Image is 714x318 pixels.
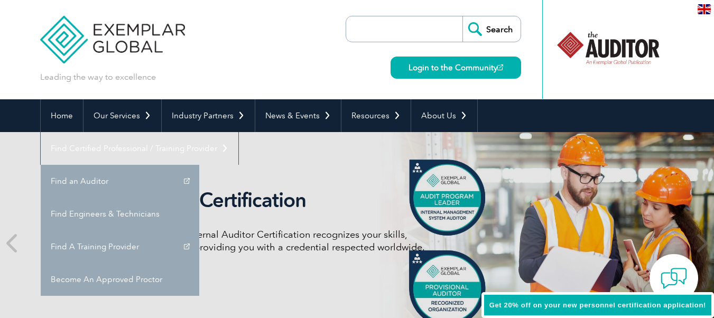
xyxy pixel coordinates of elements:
img: open_square.png [497,64,503,70]
a: Find Certified Professional / Training Provider [41,132,238,165]
a: News & Events [255,99,341,132]
img: en [698,4,711,14]
a: Find A Training Provider [41,230,199,263]
a: Our Services [84,99,161,132]
a: Industry Partners [162,99,255,132]
input: Search [462,16,521,42]
a: Login to the Community [391,57,521,79]
a: Find an Auditor [41,165,199,198]
img: contact-chat.png [661,265,687,292]
a: Home [41,99,83,132]
span: Get 20% off on your new personnel certification application! [489,301,706,309]
p: Discover how our redesigned Internal Auditor Certification recognizes your skills, achievements, ... [56,228,452,254]
a: Find Engineers & Technicians [41,198,199,230]
a: Become An Approved Proctor [41,263,199,296]
a: About Us [411,99,477,132]
p: Leading the way to excellence [40,71,156,83]
a: Resources [341,99,411,132]
h2: Internal Auditor Certification [56,188,452,212]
